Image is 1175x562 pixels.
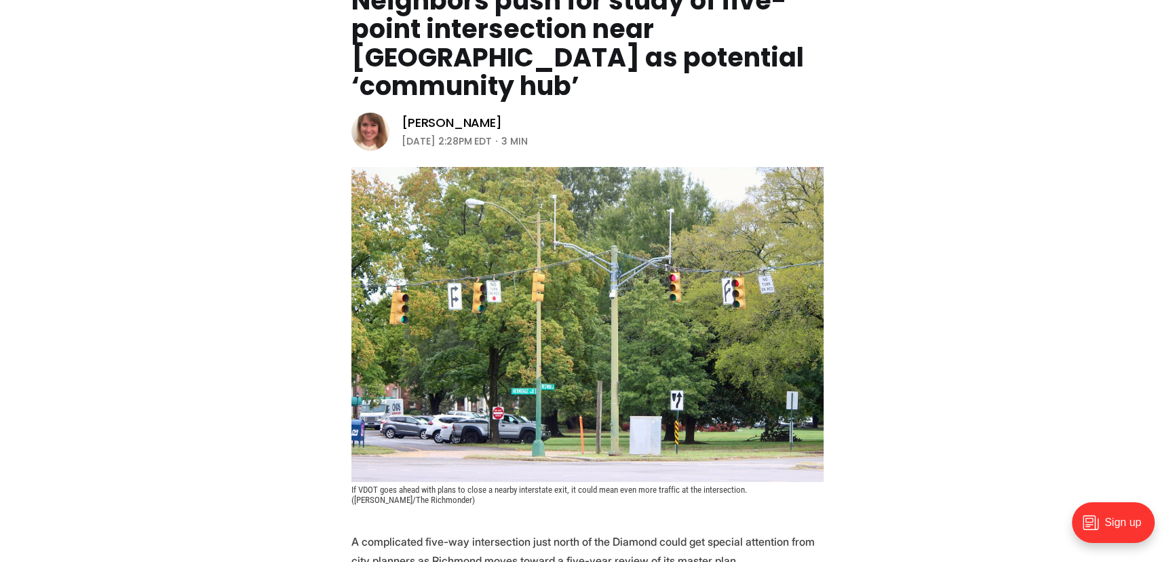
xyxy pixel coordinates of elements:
[1060,495,1175,562] iframe: portal-trigger
[351,113,389,151] img: Sarah Vogelsong
[402,115,502,131] a: [PERSON_NAME]
[402,133,492,149] time: [DATE] 2:28PM EDT
[501,133,528,149] span: 3 min
[351,485,749,505] span: If VDOT goes ahead with plans to close a nearby interstate exit, it could mean even more traffic ...
[351,167,824,482] img: Neighbors push for study of five-point intersection near Diamond as potential ‘community hub’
